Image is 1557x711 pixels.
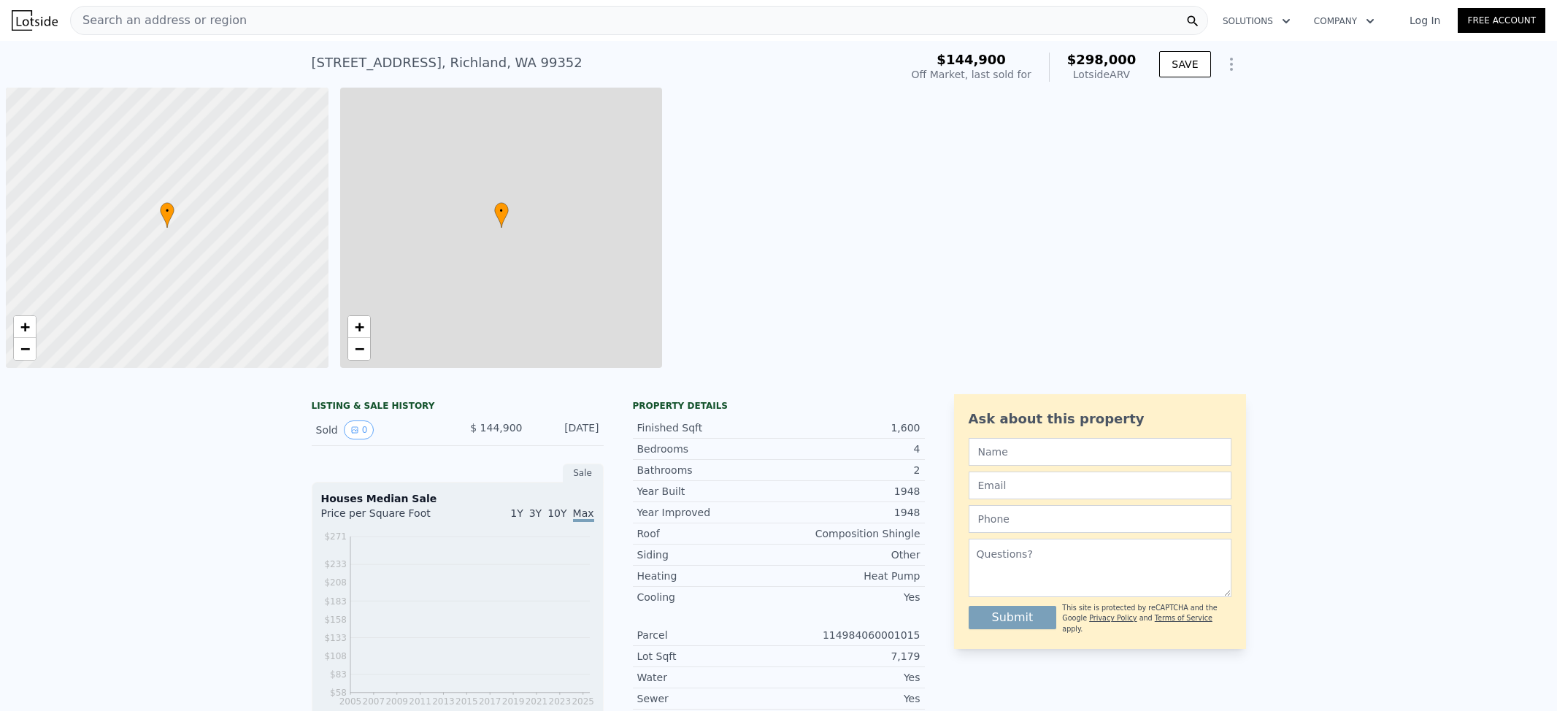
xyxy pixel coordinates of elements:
a: Log In [1392,13,1458,28]
div: Bedrooms [637,442,779,456]
div: 1,600 [779,420,920,435]
div: Ask about this property [969,409,1231,429]
span: $ 144,900 [470,422,522,434]
span: • [160,204,174,218]
input: Name [969,438,1231,466]
span: • [494,204,509,218]
tspan: $233 [324,559,347,569]
tspan: $271 [324,531,347,542]
button: Show Options [1217,50,1246,79]
div: 2 [779,463,920,477]
tspan: 2005 [339,696,361,707]
div: Siding [637,547,779,562]
button: SAVE [1159,51,1210,77]
tspan: 2019 [501,696,524,707]
div: Roof [637,526,779,541]
div: Cooling [637,590,779,604]
tspan: 2013 [432,696,455,707]
a: Terms of Service [1155,614,1212,622]
span: $298,000 [1067,52,1137,67]
div: 1948 [779,484,920,499]
span: $144,900 [937,52,1006,67]
div: 4 [779,442,920,456]
a: Zoom out [14,338,36,360]
div: [DATE] [534,420,599,439]
div: LISTING & SALE HISTORY [312,400,604,415]
a: Zoom out [348,338,370,360]
div: Sewer [637,691,779,706]
span: − [354,339,364,358]
div: Sale [563,464,604,483]
button: Solutions [1211,8,1302,34]
div: Water [637,670,779,685]
tspan: $133 [324,633,347,643]
div: Yes [779,670,920,685]
span: + [354,318,364,336]
div: Price per Square Foot [321,506,458,529]
div: Parcel [637,628,779,642]
input: Email [969,472,1231,499]
div: Property details [633,400,925,412]
a: Free Account [1458,8,1545,33]
span: 1Y [510,507,523,519]
input: Phone [969,505,1231,533]
span: + [20,318,30,336]
tspan: 2017 [478,696,501,707]
div: 114984060001015 [779,628,920,642]
a: Zoom in [348,316,370,338]
div: 7,179 [779,649,920,664]
tspan: $58 [330,688,347,698]
button: Company [1302,8,1386,34]
button: Submit [969,606,1057,629]
a: Zoom in [14,316,36,338]
tspan: $108 [324,651,347,661]
div: Year Built [637,484,779,499]
span: − [20,339,30,358]
tspan: 2007 [362,696,385,707]
img: Lotside [12,10,58,31]
div: This site is protected by reCAPTCHA and the Google and apply. [1062,603,1231,634]
div: Yes [779,691,920,706]
span: 10Y [547,507,566,519]
tspan: 2011 [409,696,431,707]
div: Other [779,547,920,562]
div: • [160,202,174,228]
span: Max [573,507,594,522]
tspan: $83 [330,669,347,680]
span: Search an address or region [71,12,247,29]
tspan: $158 [324,615,347,625]
div: Heating [637,569,779,583]
tspan: 2023 [548,696,571,707]
div: Lotside ARV [1067,67,1137,82]
tspan: $183 [324,596,347,607]
div: Off Market, last sold for [912,67,1031,82]
div: Sold [316,420,446,439]
div: [STREET_ADDRESS] , Richland , WA 99352 [312,53,583,73]
tspan: 2025 [572,696,594,707]
tspan: 2015 [455,696,478,707]
div: Houses Median Sale [321,491,594,506]
div: Bathrooms [637,463,779,477]
div: • [494,202,509,228]
div: Composition Shingle [779,526,920,541]
tspan: 2021 [525,696,547,707]
div: Finished Sqft [637,420,779,435]
tspan: 2009 [385,696,408,707]
span: 3Y [529,507,542,519]
div: Heat Pump [779,569,920,583]
tspan: $208 [324,577,347,588]
div: Lot Sqft [637,649,779,664]
button: View historical data [344,420,374,439]
div: 1948 [779,505,920,520]
div: Yes [779,590,920,604]
div: Year Improved [637,505,779,520]
a: Privacy Policy [1089,614,1137,622]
